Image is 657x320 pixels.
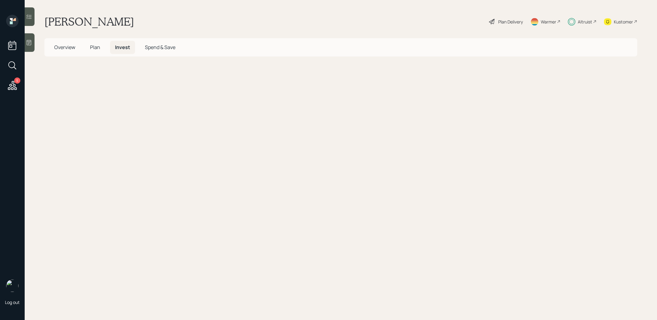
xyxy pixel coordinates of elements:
div: 5 [14,77,20,84]
span: Overview [54,44,75,51]
h1: [PERSON_NAME] [44,15,134,28]
span: Spend & Save [145,44,175,51]
div: Plan Delivery [498,19,523,25]
div: Kustomer [614,19,633,25]
img: treva-nostdahl-headshot.png [6,280,18,292]
div: Warmer [541,19,556,25]
span: Plan [90,44,100,51]
div: Altruist [578,19,592,25]
span: Invest [115,44,130,51]
div: Log out [5,299,20,305]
